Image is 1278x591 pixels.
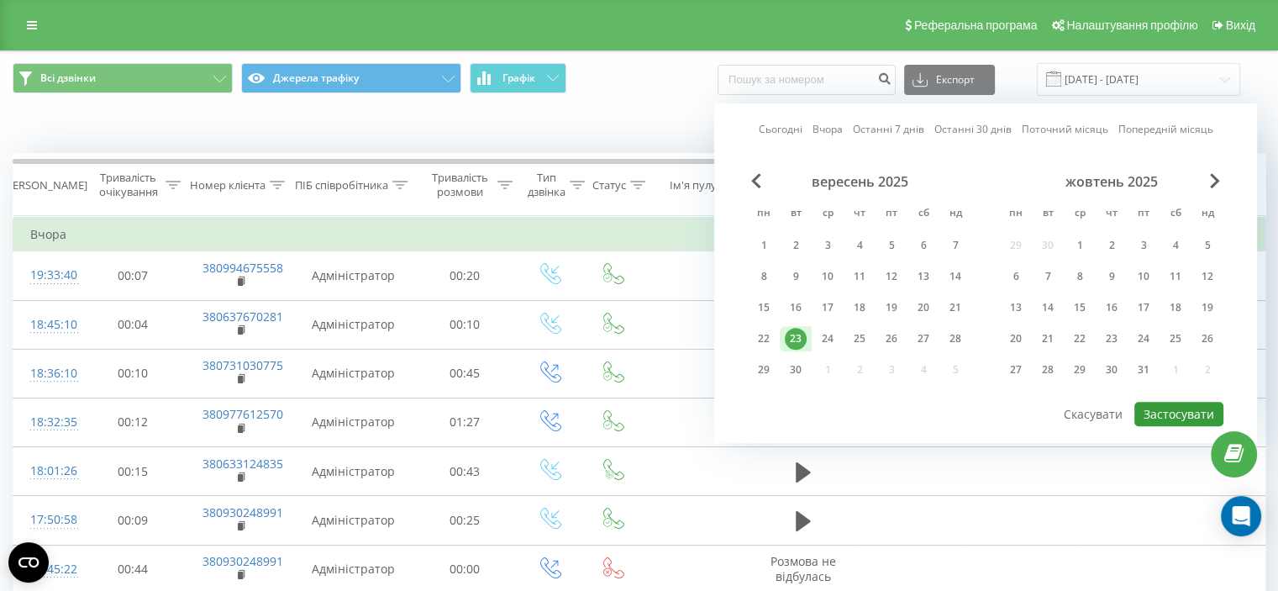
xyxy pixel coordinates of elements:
div: 15 [753,297,775,319]
td: 00:10 [413,300,518,349]
div: пн 6 жовт 2025 р. [1000,264,1032,289]
div: 18 [1165,297,1186,319]
div: нд 12 жовт 2025 р. [1191,264,1223,289]
div: 20 [1005,328,1027,350]
div: ср 17 вер 2025 р. [812,295,844,320]
span: Налаштування профілю [1066,18,1197,32]
div: сб 11 жовт 2025 р. [1160,264,1191,289]
div: пт 3 жовт 2025 р. [1128,233,1160,258]
td: Адміністратор [295,447,413,496]
div: 25 [1165,328,1186,350]
div: ср 3 вер 2025 р. [812,233,844,258]
abbr: неділя [943,202,968,227]
div: ср 22 жовт 2025 р. [1064,326,1096,351]
a: Поточний місяць [1022,122,1108,138]
a: 380731030775 [202,357,283,373]
button: Всі дзвінки [13,63,233,93]
abbr: субота [911,202,936,227]
abbr: середа [1067,202,1092,227]
td: 00:12 [81,398,186,446]
div: 13 [912,266,934,288]
div: 22 [1069,328,1091,350]
div: 16 [785,297,807,319]
div: 9 [1101,266,1123,288]
abbr: четвер [847,202,872,227]
abbr: понеділок [1003,202,1028,227]
div: вт 28 жовт 2025 р. [1032,357,1064,383]
div: чт 9 жовт 2025 р. [1096,264,1128,289]
div: 17:50:58 [30,504,64,536]
div: пн 8 вер 2025 р. [748,264,780,289]
div: 28 [1037,359,1059,381]
div: Номер клієнта [190,178,266,193]
div: пт 19 вер 2025 р. [876,295,907,320]
span: Previous Month [751,173,761,188]
div: 11 [1165,266,1186,288]
div: чт 18 вер 2025 р. [844,295,876,320]
div: Open Intercom Messenger [1221,496,1261,536]
button: Open CMP widget [8,542,49,583]
div: нд 19 жовт 2025 р. [1191,295,1223,320]
div: сб 25 жовт 2025 р. [1160,326,1191,351]
button: Графік [470,63,566,93]
div: ср 1 жовт 2025 р. [1064,233,1096,258]
abbr: четвер [1099,202,1124,227]
td: Адміністратор [295,300,413,349]
a: 380633124835 [202,456,283,472]
div: 26 [881,328,902,350]
td: 00:07 [81,251,186,300]
div: чт 25 вер 2025 р. [844,326,876,351]
div: 18:45:10 [30,309,64,341]
div: чт 2 жовт 2025 р. [1096,233,1128,258]
div: 24 [817,328,839,350]
div: пт 17 жовт 2025 р. [1128,295,1160,320]
div: вт 30 вер 2025 р. [780,357,812,383]
div: Тривалість очікування [95,171,161,199]
span: Графік [502,72,535,84]
div: 31 [1133,359,1154,381]
div: нд 28 вер 2025 р. [939,326,971,351]
a: 380977612570 [202,406,283,422]
button: Експорт [904,65,995,95]
div: сб 13 вер 2025 р. [907,264,939,289]
div: пт 26 вер 2025 р. [876,326,907,351]
div: 12 [881,266,902,288]
div: 5 [881,235,902,256]
div: 14 [1037,297,1059,319]
div: 2 [785,235,807,256]
div: ср 15 жовт 2025 р. [1064,295,1096,320]
div: вт 9 вер 2025 р. [780,264,812,289]
div: 18:36:10 [30,357,64,390]
div: 18 [849,297,870,319]
div: ср 10 вер 2025 р. [812,264,844,289]
div: нд 14 вер 2025 р. [939,264,971,289]
abbr: п’ятниця [879,202,904,227]
div: чт 16 жовт 2025 р. [1096,295,1128,320]
div: 19 [1196,297,1218,319]
td: Адміністратор [295,398,413,446]
div: 7 [944,235,966,256]
td: Адміністратор [295,496,413,545]
div: 29 [753,359,775,381]
div: чт 23 жовт 2025 р. [1096,326,1128,351]
div: Статус [592,178,626,193]
span: Next Month [1210,173,1220,188]
a: 380637670281 [202,309,283,325]
td: 00:09 [81,496,186,545]
a: 380994675558 [202,260,283,276]
div: сб 20 вер 2025 р. [907,295,939,320]
div: 23 [785,328,807,350]
abbr: п’ятниця [1131,202,1156,227]
input: Пошук за номером [718,65,896,95]
div: 3 [1133,235,1154,256]
abbr: вівторок [1035,202,1060,227]
div: вт 7 жовт 2025 р. [1032,264,1064,289]
div: 8 [1069,266,1091,288]
div: 28 [944,328,966,350]
div: 12 [1196,266,1218,288]
div: нд 7 вер 2025 р. [939,233,971,258]
div: пт 10 жовт 2025 р. [1128,264,1160,289]
td: Адміністратор [295,251,413,300]
div: ср 24 вер 2025 р. [812,326,844,351]
div: 24 [1133,328,1154,350]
